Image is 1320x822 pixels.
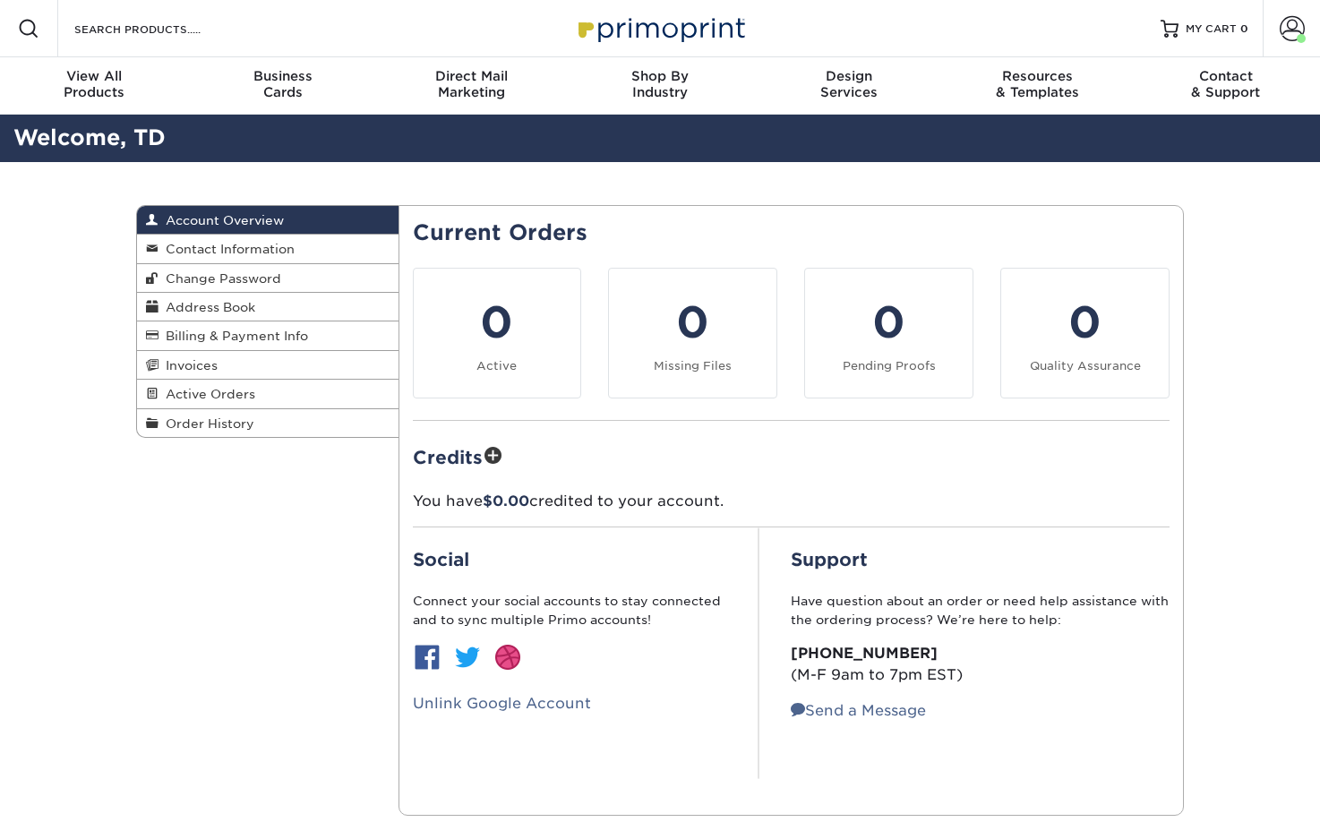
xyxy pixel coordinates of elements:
[413,442,1170,470] h2: Credits
[189,68,378,84] span: Business
[483,492,529,509] span: $0.00
[620,290,766,355] div: 0
[476,359,517,372] small: Active
[570,9,750,47] img: Primoprint
[137,235,399,263] a: Contact Information
[413,220,1170,246] h2: Current Orders
[1131,68,1320,84] span: Contact
[654,359,732,372] small: Missing Files
[608,268,777,398] a: 0 Missing Files
[453,643,482,672] img: btn-twitter.jpg
[816,290,962,355] div: 0
[791,702,926,719] a: Send a Message
[943,68,1132,100] div: & Templates
[137,380,399,408] a: Active Orders
[943,68,1132,84] span: Resources
[73,18,247,39] input: SEARCH PRODUCTS.....
[754,57,943,115] a: DesignServices
[493,643,522,672] img: btn-dribbble.jpg
[189,68,378,100] div: Cards
[413,643,441,672] img: btn-facebook.jpg
[159,358,218,372] span: Invoices
[189,57,378,115] a: BusinessCards
[159,271,281,286] span: Change Password
[159,242,295,256] span: Contact Information
[137,321,399,350] a: Billing & Payment Info
[566,68,755,84] span: Shop By
[137,264,399,293] a: Change Password
[1000,268,1170,398] a: 0 Quality Assurance
[943,57,1132,115] a: Resources& Templates
[377,68,566,100] div: Marketing
[159,300,255,314] span: Address Book
[791,592,1170,629] p: Have question about an order or need help assistance with the ordering process? We’re here to help:
[424,290,570,355] div: 0
[159,387,255,401] span: Active Orders
[1030,359,1141,372] small: Quality Assurance
[413,491,1170,512] p: You have credited to your account.
[1012,290,1158,355] div: 0
[377,57,566,115] a: Direct MailMarketing
[137,351,399,380] a: Invoices
[137,409,399,437] a: Order History
[566,57,755,115] a: Shop ByIndustry
[159,329,308,343] span: Billing & Payment Info
[159,213,284,227] span: Account Overview
[843,359,936,372] small: Pending Proofs
[791,643,1170,686] p: (M-F 9am to 7pm EST)
[413,592,726,629] p: Connect your social accounts to stay connected and to sync multiple Primo accounts!
[1240,22,1248,35] span: 0
[791,549,1170,570] h2: Support
[137,293,399,321] a: Address Book
[804,268,973,398] a: 0 Pending Proofs
[1131,68,1320,100] div: & Support
[1186,21,1237,37] span: MY CART
[137,206,399,235] a: Account Overview
[159,416,254,431] span: Order History
[413,268,582,398] a: 0 Active
[377,68,566,84] span: Direct Mail
[791,645,938,662] strong: [PHONE_NUMBER]
[1131,57,1320,115] a: Contact& Support
[413,549,726,570] h2: Social
[754,68,943,84] span: Design
[413,695,591,712] a: Unlink Google Account
[754,68,943,100] div: Services
[566,68,755,100] div: Industry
